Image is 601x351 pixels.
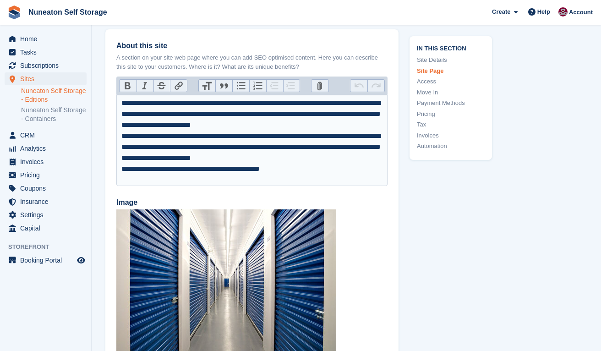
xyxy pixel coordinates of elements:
[417,55,485,65] a: Site Details
[153,80,170,92] button: Strikethrough
[20,59,75,72] span: Subscriptions
[120,80,137,92] button: Bold
[5,59,87,72] a: menu
[558,7,568,16] img: Chris Palmer
[20,222,75,235] span: Capital
[8,242,91,252] span: Storefront
[5,169,87,181] a: menu
[5,142,87,155] a: menu
[5,129,87,142] a: menu
[417,142,485,151] a: Automation
[537,7,550,16] span: Help
[249,80,266,92] button: Numbers
[5,46,87,59] a: menu
[417,109,485,118] a: Pricing
[20,195,75,208] span: Insurance
[417,88,485,97] a: Move In
[569,8,593,17] span: Account
[116,197,388,208] label: Image
[5,208,87,221] a: menu
[7,5,21,19] img: stora-icon-8386f47178a22dfd0bd8f6a31ec36ba5ce8667c1dd55bd0f319d3a0aa187defe.svg
[116,53,388,71] p: A section on your site web page where you can add SEO optimised content. Here you can describe th...
[417,131,485,140] a: Invoices
[417,43,485,52] span: In this section
[5,254,87,267] a: menu
[25,5,111,20] a: Nuneaton Self Storage
[417,66,485,75] a: Site Page
[20,254,75,267] span: Booking Portal
[5,33,87,45] a: menu
[76,255,87,266] a: Preview store
[5,195,87,208] a: menu
[20,129,75,142] span: CRM
[283,80,300,92] button: Increase Level
[21,87,87,104] a: Nuneaton Self Storage - Editions
[350,80,367,92] button: Undo
[492,7,510,16] span: Create
[311,80,328,92] button: Attach Files
[5,222,87,235] a: menu
[170,80,187,92] button: Link
[116,94,388,186] trix-editor: About this site
[20,208,75,221] span: Settings
[20,142,75,155] span: Analytics
[5,155,87,168] a: menu
[417,77,485,86] a: Access
[20,169,75,181] span: Pricing
[266,80,283,92] button: Decrease Level
[20,33,75,45] span: Home
[20,46,75,59] span: Tasks
[199,80,216,92] button: Heading
[21,106,87,123] a: Nuneaton Self Storage - Containers
[20,155,75,168] span: Invoices
[232,80,249,92] button: Bullets
[20,72,75,85] span: Sites
[215,80,232,92] button: Quote
[116,40,388,51] label: About this site
[20,182,75,195] span: Coupons
[417,99,485,108] a: Payment Methods
[417,120,485,129] a: Tax
[137,80,153,92] button: Italic
[367,80,384,92] button: Redo
[5,72,87,85] a: menu
[5,182,87,195] a: menu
